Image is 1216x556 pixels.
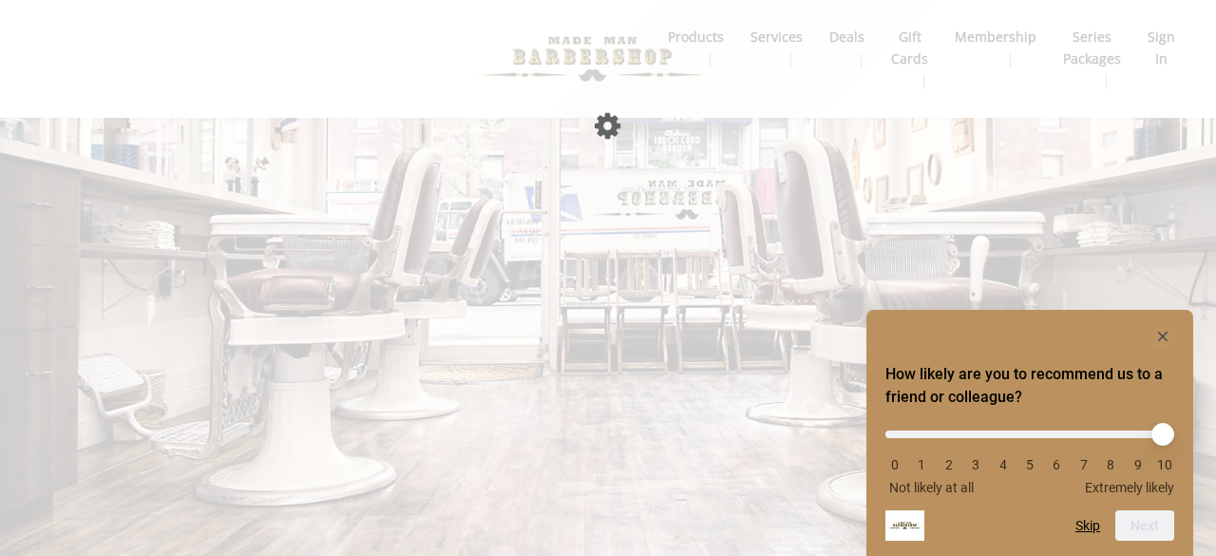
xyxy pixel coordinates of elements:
li: 5 [1020,457,1039,472]
div: How likely are you to recommend us to a friend or colleague? Select an option from 0 to 10, with ... [885,325,1174,541]
li: 2 [940,457,959,472]
li: 0 [885,457,904,472]
li: 9 [1129,457,1148,472]
li: 8 [1101,457,1120,472]
li: 3 [966,457,985,472]
span: Not likely at all [889,480,974,495]
li: 6 [1047,457,1066,472]
li: 1 [912,457,931,472]
h2: How likely are you to recommend us to a friend or colleague? Select an option from 0 to 10, with ... [885,363,1174,409]
li: 7 [1074,457,1093,472]
span: Extremely likely [1085,480,1174,495]
li: 10 [1155,457,1174,472]
button: Hide survey [1151,325,1174,348]
button: Skip [1075,518,1100,533]
button: Next question [1115,510,1174,541]
div: How likely are you to recommend us to a friend or colleague? Select an option from 0 to 10, with ... [885,416,1174,495]
li: 4 [994,457,1013,472]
